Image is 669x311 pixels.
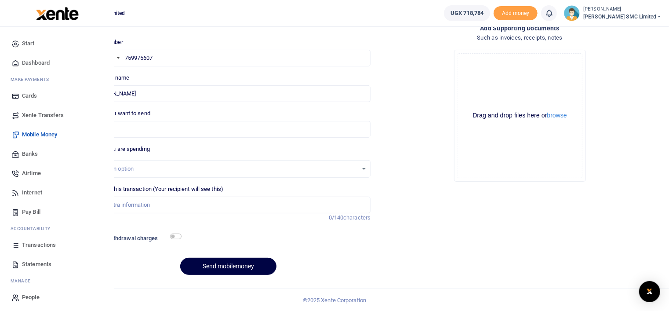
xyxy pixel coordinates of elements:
[7,235,107,255] a: Transactions
[583,13,662,21] span: [PERSON_NAME] SMC Limited
[454,50,586,182] div: File Uploader
[451,9,484,18] span: UGX 718,784
[93,165,358,173] div: Select an option
[22,111,64,120] span: Xente Transfers
[494,6,538,21] li: Toup your wallet
[87,185,224,194] label: Memo for this transaction (Your recipient will see this)
[7,183,107,202] a: Internet
[22,208,40,216] span: Pay Bill
[87,109,150,118] label: Amount you want to send
[22,150,38,158] span: Banks
[22,91,37,100] span: Cards
[22,59,50,67] span: Dashboard
[7,34,107,53] a: Start
[7,164,107,183] a: Airtime
[22,260,51,269] span: Statements
[444,5,490,21] a: UGX 718,784
[35,10,79,16] a: logo-small logo-large logo-large
[15,278,31,284] span: anage
[87,50,371,66] input: Enter phone number
[22,169,41,178] span: Airtime
[329,214,344,221] span: 0/140
[7,288,107,307] a: People
[87,235,177,242] h6: Include withdrawal charges
[87,121,371,138] input: UGX
[7,202,107,222] a: Pay Bill
[343,214,371,221] span: characters
[15,76,49,83] span: ake Payments
[564,5,662,21] a: profile-user [PERSON_NAME] [PERSON_NAME] SMC Limited
[564,5,580,21] img: profile-user
[7,125,107,144] a: Mobile Money
[378,33,662,43] h4: Such as invoices, receipts, notes
[583,6,662,13] small: [PERSON_NAME]
[639,281,660,302] div: Open Intercom Messenger
[17,225,51,232] span: countability
[7,222,107,235] li: Ac
[7,274,107,288] li: M
[87,85,371,102] input: MTN & Airtel numbers are validated
[36,7,79,20] img: logo-large
[22,241,56,249] span: Transactions
[7,86,107,106] a: Cards
[494,9,538,16] a: Add money
[547,112,567,118] button: browse
[180,258,276,275] button: Send mobilemoney
[87,197,371,213] input: Enter extra information
[494,6,538,21] span: Add money
[458,111,582,120] div: Drag and drop files here or
[22,39,35,48] span: Start
[7,144,107,164] a: Banks
[7,255,107,274] a: Statements
[22,188,42,197] span: Internet
[440,5,494,21] li: Wallet ballance
[87,38,123,47] label: Phone number
[22,293,40,302] span: People
[87,145,150,154] label: Reason you are spending
[7,106,107,125] a: Xente Transfers
[22,130,57,139] span: Mobile Money
[7,73,107,86] li: M
[7,53,107,73] a: Dashboard
[378,23,662,33] h4: Add supporting Documents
